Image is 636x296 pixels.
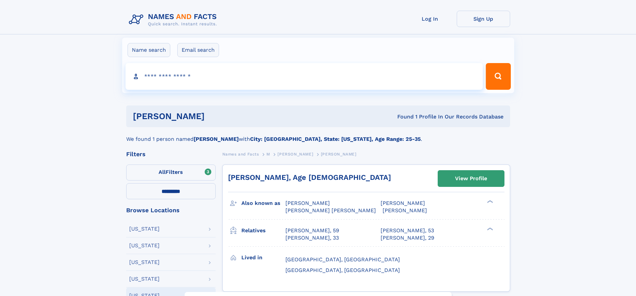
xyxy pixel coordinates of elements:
div: We found 1 person named with . [126,127,510,143]
b: [PERSON_NAME] [194,136,239,142]
div: Browse Locations [126,207,216,213]
div: [US_STATE] [129,243,160,248]
div: [US_STATE] [129,260,160,265]
h3: Relatives [241,225,285,236]
h3: Also known as [241,198,285,209]
div: Filters [126,151,216,157]
div: View Profile [455,171,487,186]
input: search input [126,63,483,90]
a: M [266,150,270,158]
span: [PERSON_NAME] [PERSON_NAME] [285,207,376,214]
a: [PERSON_NAME], Age [DEMOGRAPHIC_DATA] [228,173,391,182]
div: ❯ [485,227,493,231]
label: Filters [126,165,216,181]
span: [PERSON_NAME] [381,200,425,206]
label: Email search [177,43,219,57]
div: [US_STATE] [129,226,160,232]
button: Search Button [486,63,510,90]
a: [PERSON_NAME], 53 [381,227,434,234]
h1: [PERSON_NAME] [133,112,301,120]
span: [PERSON_NAME] [321,152,357,157]
span: [PERSON_NAME] [285,200,330,206]
a: [PERSON_NAME] [277,150,313,158]
span: All [159,169,166,175]
a: [PERSON_NAME], 59 [285,227,339,234]
div: ❯ [485,200,493,204]
b: City: [GEOGRAPHIC_DATA], State: [US_STATE], Age Range: 25-35 [250,136,421,142]
div: Found 1 Profile In Our Records Database [301,113,503,120]
span: [GEOGRAPHIC_DATA], [GEOGRAPHIC_DATA] [285,256,400,263]
img: Logo Names and Facts [126,11,222,29]
span: [PERSON_NAME] [277,152,313,157]
a: [PERSON_NAME], 33 [285,234,339,242]
a: View Profile [438,171,504,187]
a: Sign Up [457,11,510,27]
span: M [266,152,270,157]
span: [GEOGRAPHIC_DATA], [GEOGRAPHIC_DATA] [285,267,400,273]
div: [US_STATE] [129,276,160,282]
a: Names and Facts [222,150,259,158]
a: Log In [403,11,457,27]
h3: Lived in [241,252,285,263]
a: [PERSON_NAME], 29 [381,234,434,242]
label: Name search [128,43,170,57]
span: [PERSON_NAME] [383,207,427,214]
